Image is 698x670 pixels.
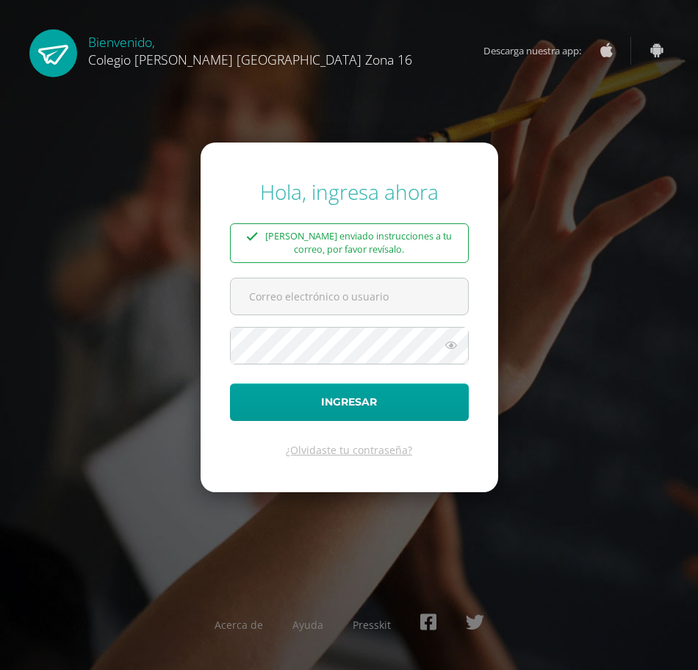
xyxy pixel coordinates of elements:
[230,383,469,421] button: Ingresar
[230,178,469,206] div: Hola, ingresa ahora
[353,618,391,632] a: Presskit
[286,443,412,457] a: ¿Olvidaste tu contraseña?
[88,29,412,68] div: Bienvenido,
[231,278,468,314] input: Correo electrónico o usuario
[292,618,323,632] a: Ayuda
[215,618,263,632] a: Acerca de
[88,51,412,68] span: Colegio [PERSON_NAME] [GEOGRAPHIC_DATA] Zona 16
[483,37,596,65] span: Descarga nuestra app:
[230,223,469,263] div: [PERSON_NAME] enviado instrucciones a tu correo, por favor revísalo.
